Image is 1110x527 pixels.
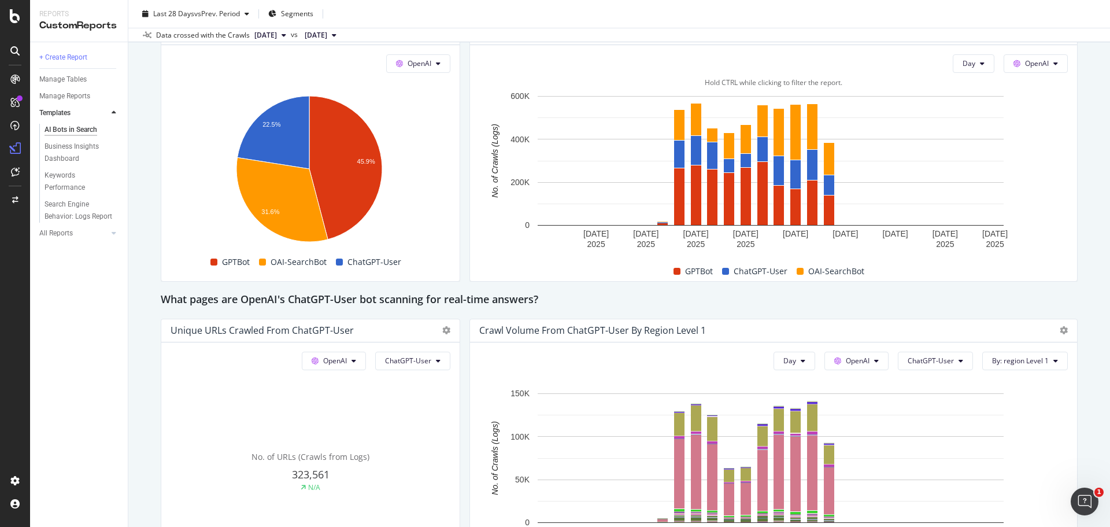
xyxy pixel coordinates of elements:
[271,255,327,269] span: OAI-SearchBot
[824,352,889,370] button: OpenAI
[1071,488,1098,515] iframe: Intercom live chat
[510,135,530,144] text: 400K
[936,239,954,249] text: 2025
[292,467,330,481] span: 323,561
[408,58,431,68] span: OpenAI
[683,229,709,238] text: [DATE]
[685,264,713,278] span: GPTBot
[898,352,973,370] button: ChatGPT-User
[479,325,706,336] div: Crawl Volume from ChatGPT-User by region Level 1
[161,21,460,282] div: Crawl Volume by OpenAIOpenAIA chart.GPTBotOAI-SearchBotChatGPT-User
[261,208,279,215] text: 31.6%
[469,21,1078,282] div: Crawl Volume by OpenAIDayOpenAIHold CTRL while clicking to filter the report.A chart.GPTBotChatGP...
[308,482,320,492] div: N/A
[39,51,87,64] div: + Create Report
[347,255,401,269] span: ChatGPT-User
[737,239,754,249] text: 2025
[357,158,375,165] text: 45.9%
[525,220,530,230] text: 0
[479,90,1062,252] svg: A chart.
[490,421,499,495] text: No. of Crawls (Logs)
[908,356,954,366] span: ChatGPT-User
[783,356,796,366] span: Day
[39,227,73,239] div: All Reports
[953,54,994,73] button: Day
[375,352,450,370] button: ChatGPT-User
[982,352,1068,370] button: By: region Level 1
[587,239,605,249] text: 2025
[515,475,530,484] text: 50K
[490,124,499,198] text: No. of Crawls (Logs)
[774,352,815,370] button: Day
[153,9,194,19] span: Last 28 Days
[39,227,108,239] a: All Reports
[138,5,254,23] button: Last 28 DaysvsPrev. Period
[45,124,97,136] div: AI Bots in Search
[1025,58,1049,68] span: OpenAI
[45,124,120,136] a: AI Bots in Search
[39,19,119,32] div: CustomReports
[161,291,538,309] h2: What pages are OpenAI's ChatGPT-User bot scanning for real-time answers?
[733,229,758,238] text: [DATE]
[281,9,313,19] span: Segments
[832,229,858,238] text: [DATE]
[1004,54,1068,73] button: OpenAI
[883,229,908,238] text: [DATE]
[637,239,655,249] text: 2025
[687,239,705,249] text: 2025
[633,229,658,238] text: [DATE]
[45,169,120,194] a: Keywords Performance
[300,28,341,42] button: [DATE]
[45,198,120,223] a: Search Engine Behavior: Logs Report
[986,239,1004,249] text: 2025
[39,90,120,102] a: Manage Reports
[39,90,90,102] div: Manage Reports
[45,169,109,194] div: Keywords Performance
[39,107,108,119] a: Templates
[510,389,530,398] text: 150K
[262,121,280,128] text: 22.5%
[386,54,450,73] button: OpenAI
[846,356,869,366] span: OpenAI
[171,90,447,252] svg: A chart.
[302,352,366,370] button: OpenAI
[39,73,120,86] a: Manage Tables
[250,28,291,42] button: [DATE]
[583,229,609,238] text: [DATE]
[385,356,431,366] span: ChatGPT-User
[45,141,120,165] a: Business Insights Dashboard
[45,198,113,223] div: Search Engine Behavior: Logs Report
[156,30,250,40] div: Data crossed with the Crawls
[264,5,318,23] button: Segments
[254,30,277,40] span: 2025 Sep. 9th
[251,451,369,462] span: No. of URLs (Crawls from Logs)
[808,264,864,278] span: OAI-SearchBot
[963,58,975,68] span: Day
[323,356,347,366] span: OpenAI
[510,178,530,187] text: 200K
[510,91,530,101] text: 600K
[222,255,250,269] span: GPTBot
[1094,488,1104,497] span: 1
[39,9,119,19] div: Reports
[171,325,354,336] div: Unique URLs Crawled from ChatGPT-User
[45,141,111,165] div: Business Insights Dashboard
[39,73,87,86] div: Manage Tables
[933,229,958,238] text: [DATE]
[479,78,1068,87] div: Hold CTRL while clicking to filter the report.
[194,9,240,19] span: vs Prev. Period
[982,229,1008,238] text: [DATE]
[510,432,530,441] text: 100K
[525,518,530,527] text: 0
[305,30,327,40] span: 2025 Jun. 24th
[161,291,1078,309] div: What pages are OpenAI's ChatGPT-User bot scanning for real-time answers?
[291,30,300,40] span: vs
[734,264,787,278] span: ChatGPT-User
[39,51,120,64] a: + Create Report
[783,229,808,238] text: [DATE]
[992,356,1049,366] span: By: region Level 1
[39,107,71,119] div: Templates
